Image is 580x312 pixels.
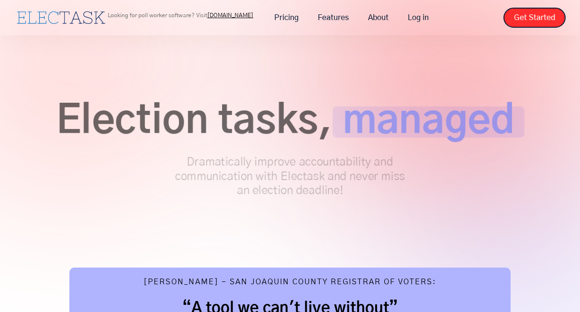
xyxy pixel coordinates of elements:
[398,8,438,28] a: Log in
[503,8,566,28] a: Get Started
[170,155,410,198] p: Dramatically improve accountability and communication with Electask and never miss an election de...
[108,12,253,18] p: Looking for poll worker software? Visit
[308,8,358,28] a: Features
[14,9,108,26] a: home
[56,107,333,138] span: Election tasks,
[358,8,398,28] a: About
[207,12,253,18] a: [DOMAIN_NAME]
[333,107,524,138] span: managed
[265,8,308,28] a: Pricing
[144,277,436,289] div: [PERSON_NAME] - San Joaquin County Registrar of Voters:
